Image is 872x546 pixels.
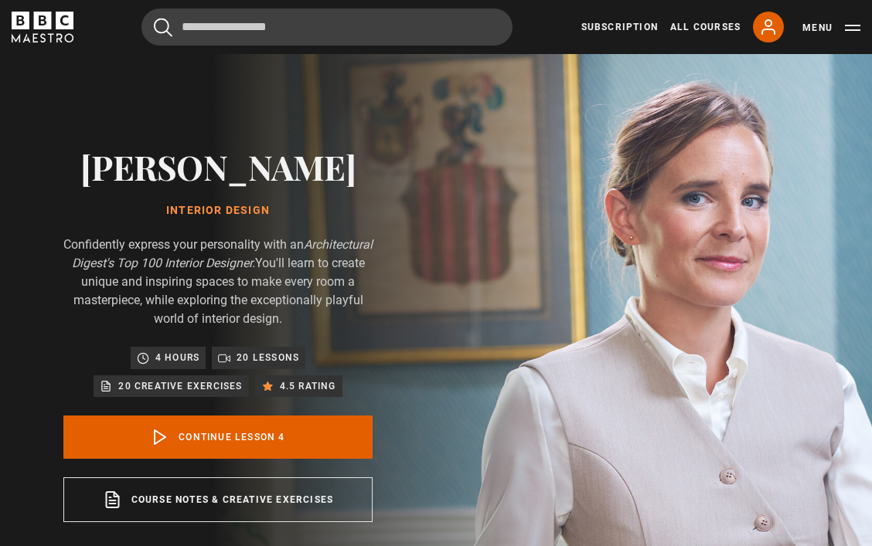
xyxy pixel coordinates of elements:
input: Search [141,8,513,46]
h1: Interior Design [63,205,373,217]
h2: [PERSON_NAME] [63,147,373,186]
a: Continue lesson 4 [63,415,373,459]
p: 4.5 rating [280,378,336,394]
a: Subscription [581,20,658,34]
button: Submit the search query [154,18,172,37]
p: 20 creative exercises [118,378,242,394]
p: Confidently express your personality with an You'll learn to create unique and inspiring spaces t... [63,236,373,328]
p: 4 hours [155,350,199,365]
p: 20 lessons [237,350,299,365]
a: All Courses [670,20,741,34]
button: Toggle navigation [802,20,860,36]
a: Course notes & creative exercises [63,477,373,522]
svg: BBC Maestro [12,12,73,42]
